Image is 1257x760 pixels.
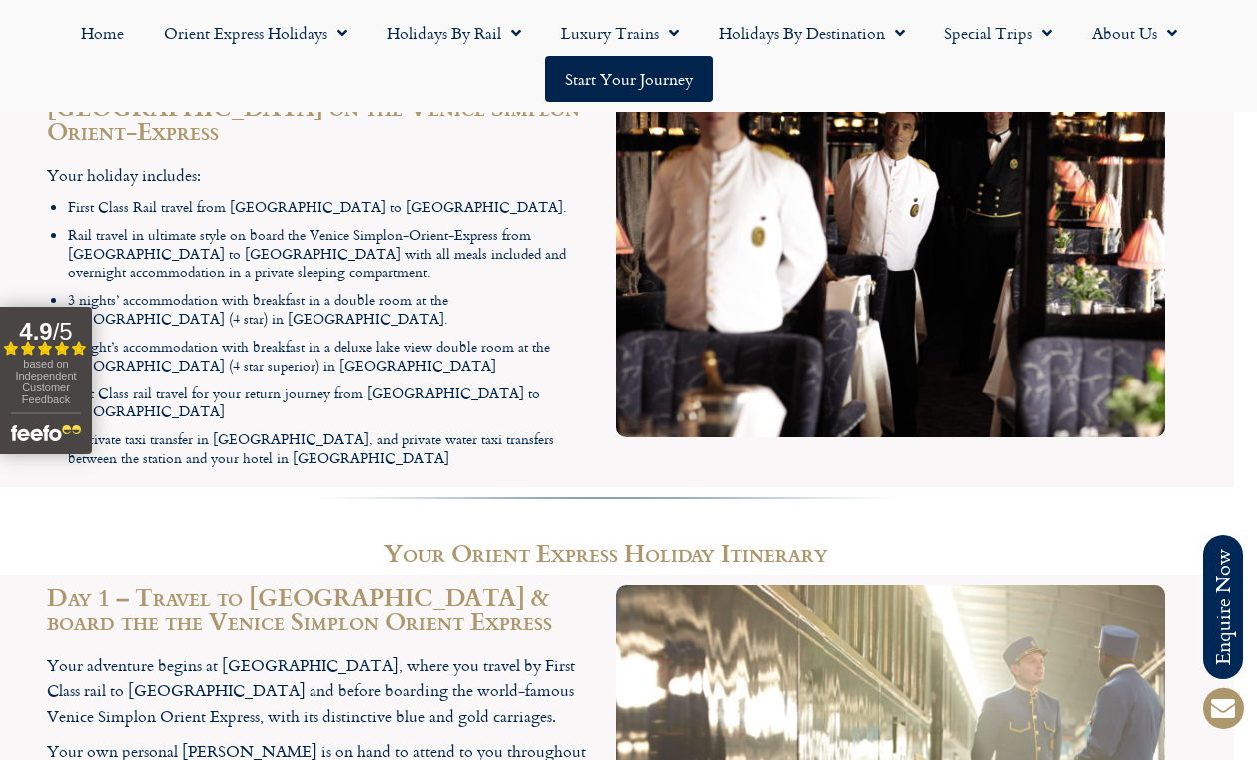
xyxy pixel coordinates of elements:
a: Holidays by Rail [367,10,541,56]
li: Rail travel in ultimate style on board the Venice Simplon-Orient-Express from [GEOGRAPHIC_DATA] t... [68,226,596,282]
a: Start your Journey [545,56,713,102]
h2: [GEOGRAPHIC_DATA] to [GEOGRAPHIC_DATA] on the Venice Simplon-Orient-Express [47,71,596,143]
nav: Menu [10,10,1247,102]
a: Special Trips [925,10,1072,56]
a: Holidays by Destination [699,10,925,56]
a: About Us [1072,10,1197,56]
p: Your holiday includes: [47,163,596,189]
li: A private taxi transfer in [GEOGRAPHIC_DATA], and private water taxi transfers between the statio... [68,430,596,467]
li: First Class Rail travel from [GEOGRAPHIC_DATA] to [GEOGRAPHIC_DATA]. [68,198,596,217]
li: First Class rail travel for your return journey from [GEOGRAPHIC_DATA] to [GEOGRAPHIC_DATA] [68,384,596,421]
li: 3 nights’ accommodation with breakfast in a double room at the [GEOGRAPHIC_DATA] (4 star) in [GEO... [68,291,596,328]
h2: Your Orient Express Holiday Itinerary [47,541,1165,565]
a: Home [61,10,144,56]
a: Luxury Trains [541,10,699,56]
img: venice-simplon-orient-express [616,71,1165,437]
p: Your adventure begins at [GEOGRAPHIC_DATA], where you travel by First Class rail to [GEOGRAPHIC_D... [47,653,596,730]
a: Orient Express Holidays [144,10,367,56]
li: 1 night’s accommodation with breakfast in a deluxe lake view double room at the [GEOGRAPHIC_DATA]... [68,338,596,375]
h2: Day 1 – Travel to [GEOGRAPHIC_DATA] & board the the Venice Simplon Orient Express [47,585,596,633]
